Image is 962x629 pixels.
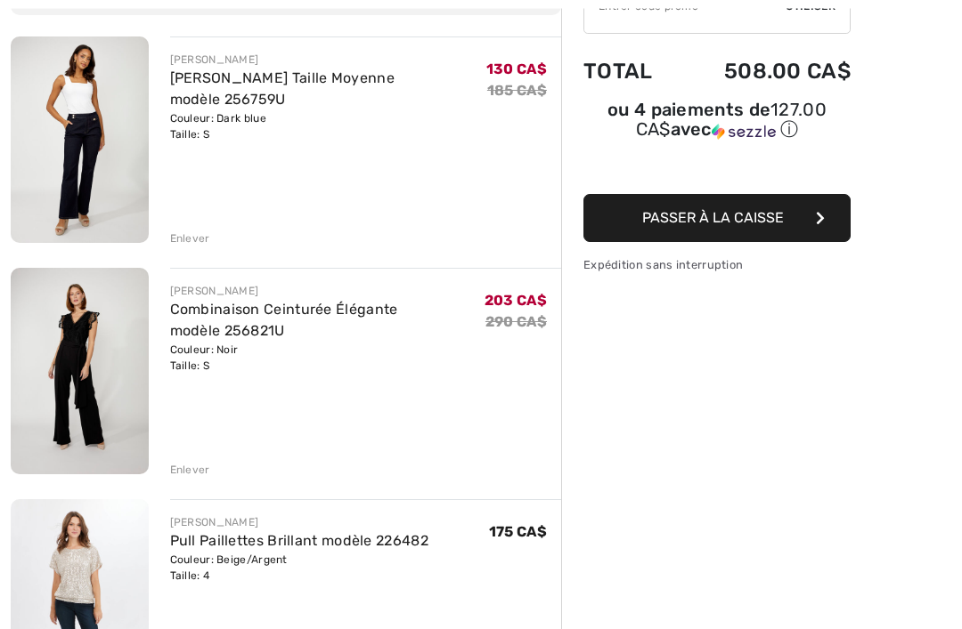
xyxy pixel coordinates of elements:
span: 175 CA$ [489,524,547,541]
button: Passer à la caisse [583,195,851,243]
span: 127.00 CA$ [636,100,827,141]
a: Combinaison Ceinturée Élégante modèle 256821U [170,302,398,340]
div: Enlever [170,463,210,479]
div: Couleur: Noir Taille: S [170,343,485,375]
td: 508.00 CA$ [678,42,851,102]
span: 130 CA$ [486,61,547,78]
span: 203 CA$ [485,293,547,310]
div: [PERSON_NAME] [170,284,485,300]
div: [PERSON_NAME] [170,515,428,531]
s: 290 CA$ [485,314,547,331]
div: ou 4 paiements de127.00 CA$avecSezzle Cliquez pour en savoir plus sur Sezzle [583,102,851,149]
div: Enlever [170,231,210,247]
a: [PERSON_NAME] Taille Moyenne modèle 256759U [170,70,395,109]
span: Passer à la caisse [642,210,784,227]
s: 185 CA$ [487,83,547,100]
img: Jean Évasé Taille Moyenne modèle 256759U [11,37,149,244]
img: Combinaison Ceinturée Élégante modèle 256821U [11,269,149,475]
div: [PERSON_NAME] [170,52,486,69]
div: Expédition sans interruption [583,257,851,274]
div: ou 4 paiements de avec [583,102,851,142]
iframe: PayPal-paypal [583,149,851,189]
img: Sezzle [712,125,776,141]
div: Couleur: Beige/Argent Taille: 4 [170,552,428,585]
a: Pull Paillettes Brillant modèle 226482 [170,533,428,550]
div: Couleur: Dark blue Taille: S [170,111,486,143]
td: Total [583,42,678,102]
